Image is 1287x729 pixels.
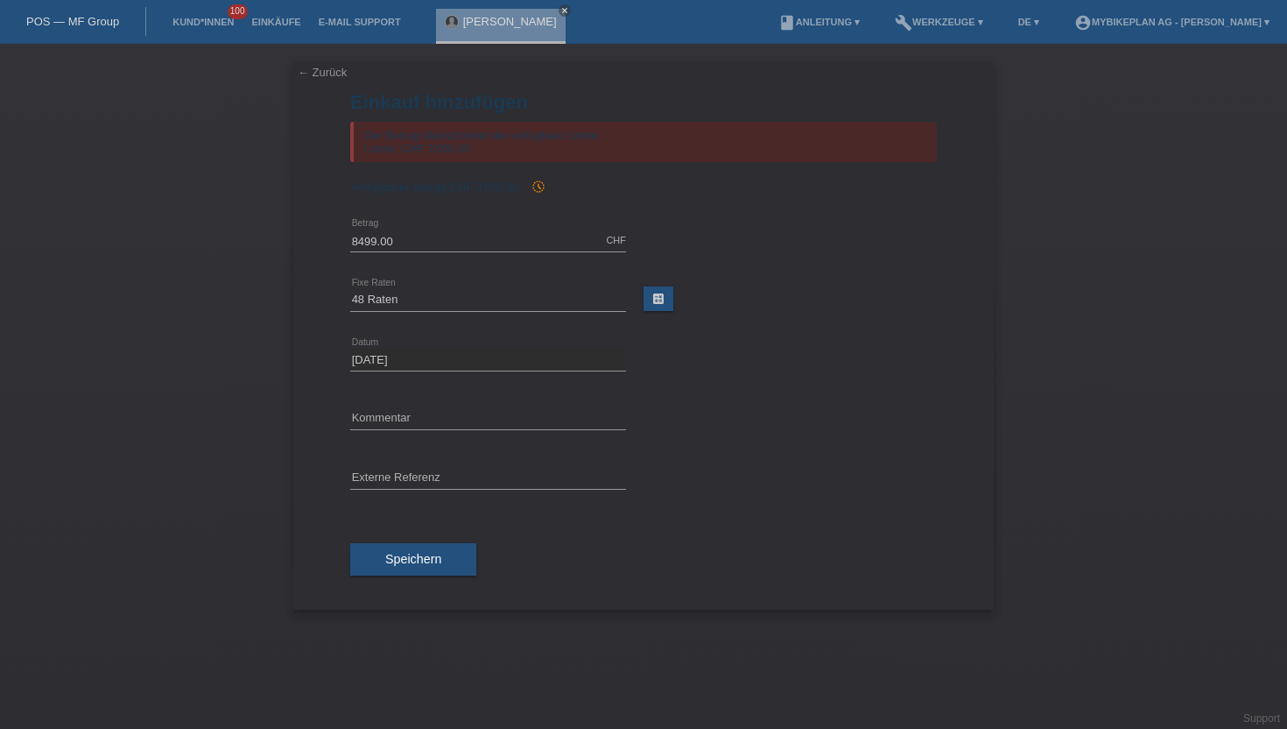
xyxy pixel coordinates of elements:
[164,17,243,27] a: Kund*innen
[463,15,557,28] a: [PERSON_NAME]
[886,17,992,27] a: buildWerkzeuge ▾
[895,14,912,32] i: build
[1243,712,1280,725] a: Support
[350,543,476,577] button: Speichern
[770,17,869,27] a: bookAnleitung ▾
[350,91,937,113] h1: Einkauf hinzufügen
[651,292,665,306] i: calculate
[310,17,410,27] a: E-Mail Support
[385,552,441,566] span: Speichern
[778,14,796,32] i: book
[531,180,545,194] i: history_toggle_off
[560,6,569,15] i: close
[298,66,347,79] a: ← Zurück
[1009,17,1048,27] a: DE ▾
[350,180,937,194] div: Verfügbarer Betrag:
[228,4,249,19] span: 100
[1074,14,1092,32] i: account_circle
[449,180,519,194] span: CHF 3'000.00
[643,287,673,311] a: calculate
[606,235,626,245] div: CHF
[1065,17,1278,27] a: account_circleMybikeplan AG - [PERSON_NAME] ▾
[559,4,571,17] a: close
[523,180,545,194] span: Seit der Autorisierung wurde ein Einkauf hinzugefügt, welcher eine zukünftige Autorisierung und d...
[350,122,937,162] div: Der Betrag überschreitet die verfügbare Limite. Limite: CHF 3'000.00
[243,17,309,27] a: Einkäufe
[26,15,119,28] a: POS — MF Group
